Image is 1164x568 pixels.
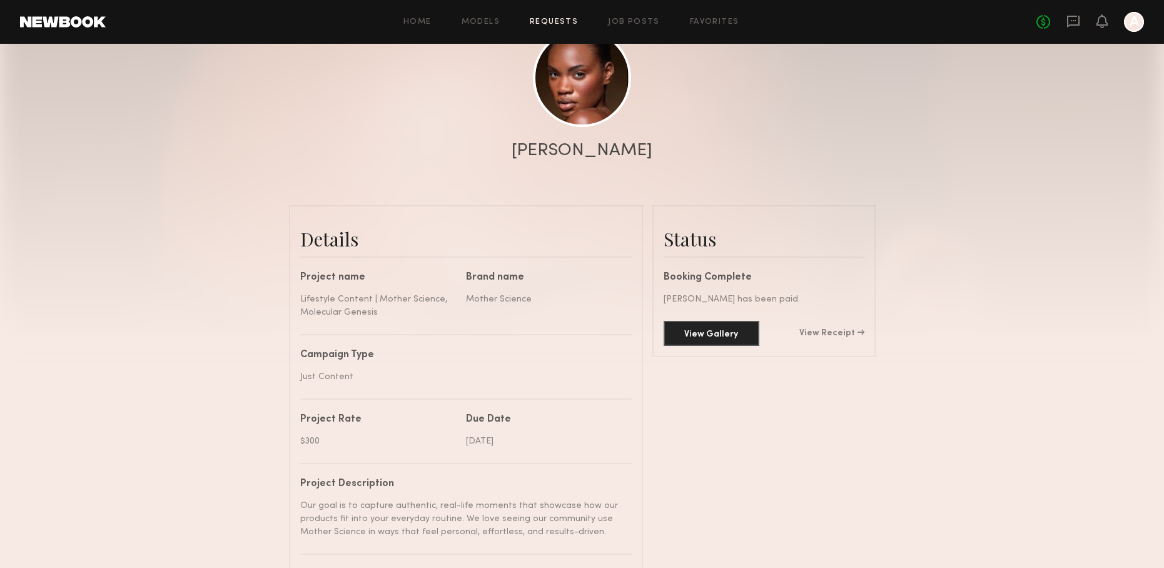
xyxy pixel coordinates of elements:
button: View Gallery [664,321,759,346]
a: Favorites [690,18,739,26]
div: Project Rate [300,415,457,425]
div: Project name [300,273,457,283]
div: [PERSON_NAME] has been paid. [664,293,864,306]
div: Due Date [466,415,622,425]
div: Status [664,226,864,251]
div: Lifestyle Content | Mother Science, Molecular Genesis [300,293,457,319]
div: [PERSON_NAME] [512,142,652,160]
div: Campaign Type [300,350,622,360]
div: Booking Complete [664,273,864,283]
div: Brand name [466,273,622,283]
a: Job Posts [608,18,660,26]
div: Mother Science [466,293,622,306]
div: Details [300,226,632,251]
a: Models [462,18,500,26]
div: $300 [300,435,457,448]
div: Project Description [300,479,622,489]
div: Just Content [300,370,622,383]
a: Requests [530,18,578,26]
a: A [1124,12,1144,32]
a: Home [403,18,432,26]
a: View Receipt [799,329,864,338]
div: [DATE] [466,435,622,448]
div: Our goal is to capture authentic, real-life moments that showcase how our products fit into your ... [300,499,622,539]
